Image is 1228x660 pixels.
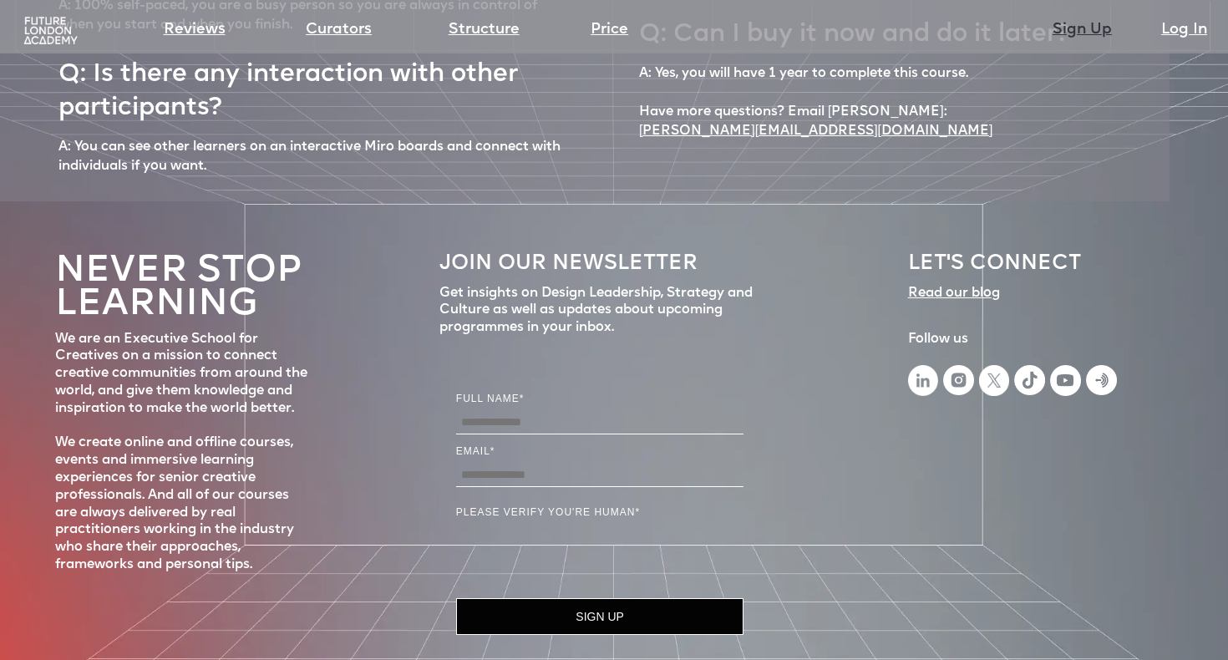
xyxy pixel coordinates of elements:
div: Read our blog ‍ [908,285,1000,320]
a: Read our blog‍ [908,285,1000,320]
button: SIGN UP [456,598,744,635]
iframe: reCAPTCHA [456,525,710,590]
h5: LET's CONNEcT [908,251,1117,277]
h4: Never stop learning [55,255,309,322]
h5: JOIN OUR NEWSLETTER [439,251,761,277]
label: EMAIL* [456,443,744,459]
a: Reviews [164,18,226,42]
a: [PERSON_NAME][EMAIL_ADDRESS][DOMAIN_NAME] [639,122,992,141]
div: We are an Executive School for Creatives on a mission to connect creative communities from around... [55,331,309,574]
a: Sign Up [1053,18,1112,42]
div: Get insights on Design Leadership, Strategy and Culture as well as updates about upcoming program... [439,285,761,337]
label: FULL NAME* [456,390,744,407]
a: Structure [449,18,520,42]
p: A: You can see other learners on an interactive Miro boards and connect with individuals if you w... [58,138,572,176]
div: Follow us [908,331,1117,348]
a: Log In [1161,18,1207,42]
p: A: Yes, you will have 1 year to complete this course. Have more questions? Email [PERSON_NAME]: [639,64,992,141]
label: Please verify you're human [456,504,744,520]
h2: Q: Is there any interaction with other participants? [58,43,572,125]
a: Price [591,18,628,42]
a: Curators [306,18,372,42]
